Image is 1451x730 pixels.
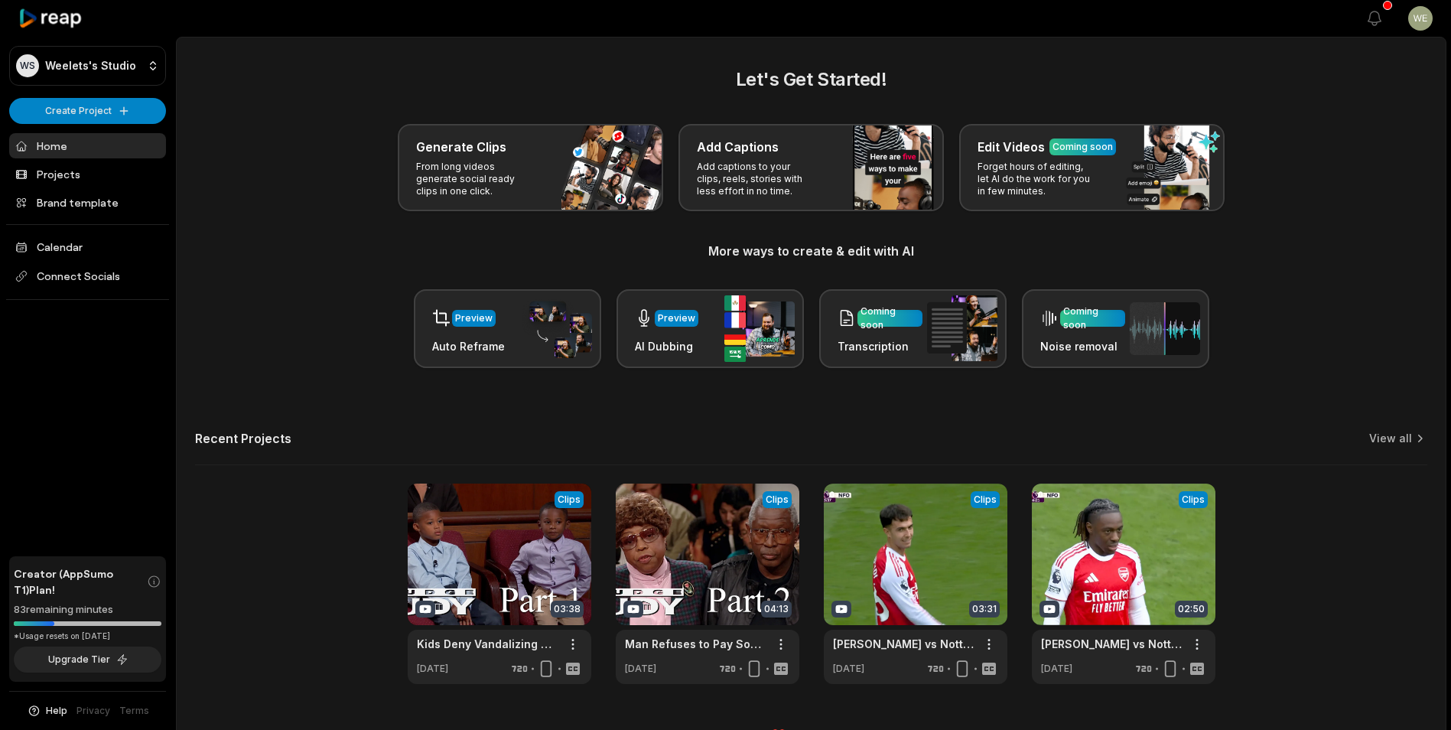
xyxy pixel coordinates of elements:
[9,262,166,290] span: Connect Socials
[9,234,166,259] a: Calendar
[27,704,67,718] button: Help
[658,311,695,325] div: Preview
[697,161,815,197] p: Add captions to your clips, reels, stories with less effort in no time.
[416,161,535,197] p: From long videos generate social ready clips in one click.
[9,161,166,187] a: Projects
[1130,302,1200,355] img: noise_removal.png
[861,305,919,332] div: Coming soon
[195,431,291,446] h2: Recent Projects
[14,647,161,673] button: Upgrade Tier
[432,338,505,354] h3: Auto Reframe
[522,299,592,359] img: auto_reframe.png
[838,338,922,354] h3: Transcription
[9,98,166,124] button: Create Project
[9,190,166,215] a: Brand template
[1369,431,1412,446] a: View all
[978,161,1096,197] p: Forget hours of editing, let AI do the work for you in few minutes.
[978,138,1045,156] h3: Edit Videos
[1040,338,1125,354] h3: Noise removal
[625,636,766,652] a: Man Refuses to Pay Son’s Funeral Costs! | Part 2
[1063,305,1122,332] div: Coming soon
[1041,636,1182,652] a: [PERSON_NAME] vs Nottingham Forest | [DATE]
[45,59,136,73] p: Weelets's Studio
[195,242,1427,260] h3: More ways to create & edit with AI
[697,138,779,156] h3: Add Captions
[195,66,1427,93] h2: Let's Get Started!
[14,565,147,598] span: Creator (AppSumo T1) Plan!
[416,138,506,156] h3: Generate Clips
[16,54,39,77] div: WS
[927,295,997,361] img: transcription.png
[14,631,161,642] div: *Usage resets on [DATE]
[1052,140,1113,154] div: Coming soon
[119,704,149,718] a: Terms
[833,636,974,652] a: [PERSON_NAME] vs Nottingham Forest | 2 Goals | [DATE]
[724,295,795,362] img: ai_dubbing.png
[46,704,67,718] span: Help
[455,311,493,325] div: Preview
[76,704,110,718] a: Privacy
[635,338,698,354] h3: AI Dubbing
[417,636,558,652] a: Kids Deny Vandalizing Neighbor's Car | Part 1
[9,133,166,158] a: Home
[14,602,161,618] div: 83 remaining minutes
